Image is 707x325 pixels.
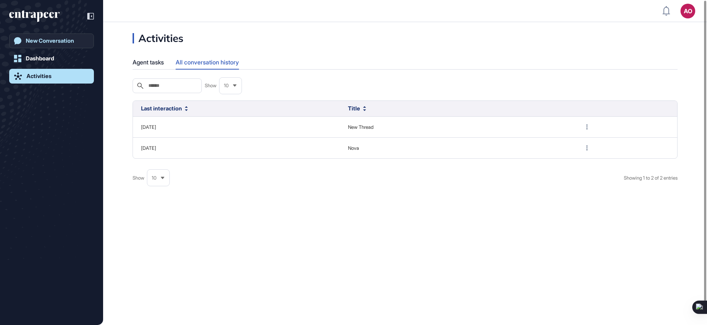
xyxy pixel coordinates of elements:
div: All conversation history [176,55,239,69]
span: 10 [152,175,156,181]
span: 10 [224,83,229,88]
span: [DATE] [141,124,156,130]
a: Activities [9,69,94,84]
span: Nova [348,145,566,152]
span: [DATE] [141,145,156,151]
div: Dashboard [26,55,54,62]
span: New Thread [348,124,566,131]
button: AO [680,4,695,18]
div: Showing 1 to 2 of 2 entries [624,174,678,182]
span: Last interaction [141,105,182,113]
div: entrapeer-logo [9,10,60,22]
button: Title [348,105,366,113]
div: Activities [133,33,183,43]
div: Activities [27,73,52,80]
a: Dashboard [9,51,94,66]
div: New Conversation [26,38,74,44]
span: Title [348,105,360,113]
button: Last interaction [141,105,188,113]
a: New Conversation [9,33,94,48]
div: Agent tasks [133,55,164,70]
span: Show [133,174,144,182]
span: Show [205,82,217,89]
